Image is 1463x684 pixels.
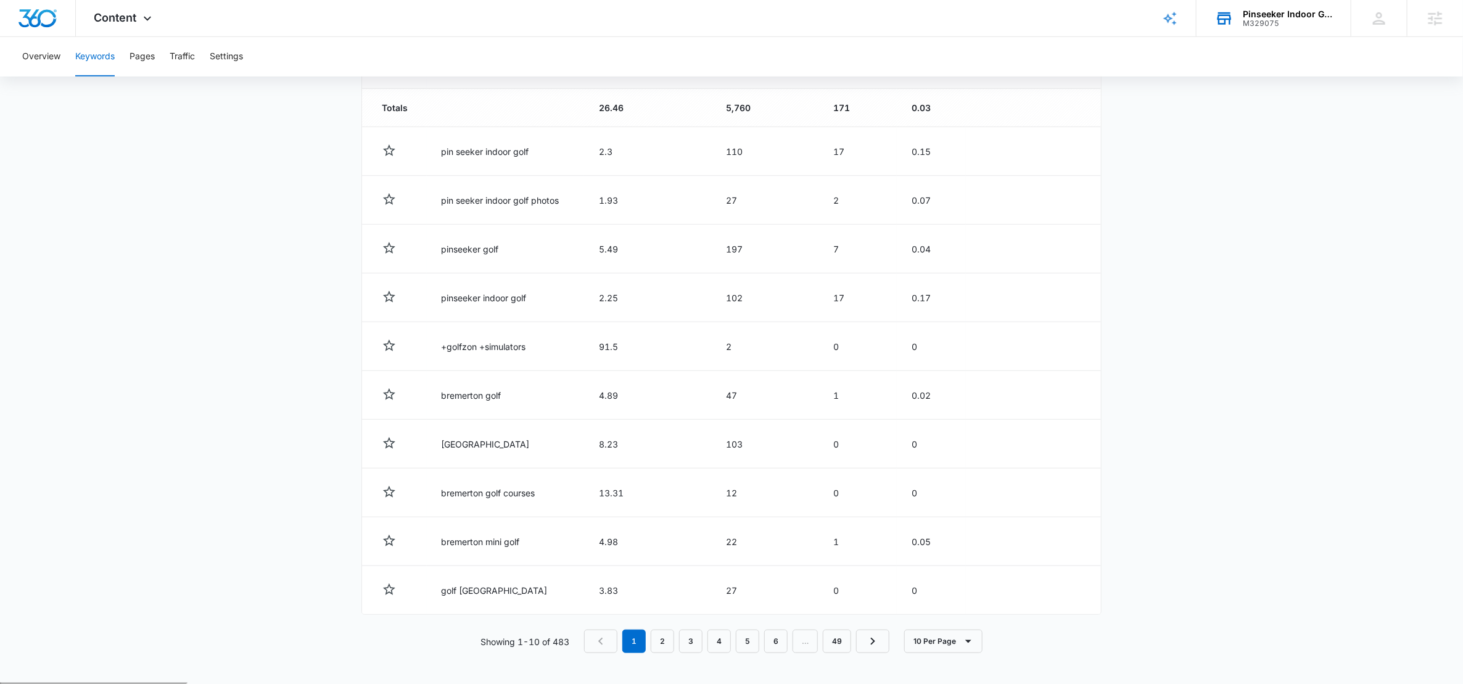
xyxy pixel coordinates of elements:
[427,225,584,273] td: pinseeker golf
[584,89,711,127] td: 26.46
[897,469,966,517] td: 0
[897,176,966,225] td: 0.07
[818,420,897,469] td: 0
[818,89,897,127] td: 171
[480,635,569,648] p: Showing 1-10 of 483
[823,630,851,653] a: Page 49
[711,225,818,273] td: 197
[210,37,243,77] button: Settings
[651,630,674,653] a: Page 2
[75,37,115,77] button: Keywords
[22,37,60,77] button: Overview
[711,371,818,420] td: 47
[584,517,711,566] td: 4.98
[711,273,818,322] td: 102
[897,273,966,322] td: 0.17
[679,630,703,653] a: Page 3
[897,371,966,420] td: 0.02
[130,37,155,77] button: Pages
[818,566,897,615] td: 0
[136,73,208,81] div: Keywords by Traffic
[47,73,110,81] div: Domain Overview
[20,20,30,30] img: logo_orange.svg
[818,225,897,273] td: 7
[711,517,818,566] td: 22
[584,630,889,653] nav: Pagination
[170,37,195,77] button: Traffic
[35,20,60,30] div: v 4.0.25
[584,225,711,273] td: 5.49
[897,420,966,469] td: 0
[584,273,711,322] td: 2.25
[818,127,897,176] td: 17
[427,273,584,322] td: pinseeker indoor golf
[818,273,897,322] td: 17
[427,176,584,225] td: pin seeker indoor golf photos
[427,371,584,420] td: bremerton golf
[1243,19,1333,28] div: account id
[818,322,897,371] td: 0
[897,127,966,176] td: 0.15
[711,89,818,127] td: 5,760
[711,127,818,176] td: 110
[818,517,897,566] td: 1
[736,630,759,653] a: Page 5
[427,517,584,566] td: bremerton mini golf
[427,127,584,176] td: pin seeker indoor golf
[897,566,966,615] td: 0
[711,420,818,469] td: 103
[764,630,788,653] a: Page 6
[897,225,966,273] td: 0.04
[584,566,711,615] td: 3.83
[711,322,818,371] td: 2
[904,630,983,653] button: 10 Per Page
[427,420,584,469] td: [GEOGRAPHIC_DATA]
[427,322,584,371] td: +golfzon +simulators
[362,89,427,127] td: Totals
[584,371,711,420] td: 4.89
[32,32,136,42] div: Domain: [DOMAIN_NAME]
[584,176,711,225] td: 1.93
[427,469,584,517] td: bremerton golf courses
[584,420,711,469] td: 8.23
[94,11,137,24] span: Content
[818,371,897,420] td: 1
[584,127,711,176] td: 2.3
[818,176,897,225] td: 2
[897,89,966,127] td: 0.03
[897,322,966,371] td: 0
[123,72,133,81] img: tab_keywords_by_traffic_grey.svg
[707,630,731,653] a: Page 4
[818,469,897,517] td: 0
[584,322,711,371] td: 91.5
[33,72,43,81] img: tab_domain_overview_orange.svg
[427,566,584,615] td: golf [GEOGRAPHIC_DATA]
[897,517,966,566] td: 0.05
[856,630,889,653] a: Next Page
[711,176,818,225] td: 27
[1243,9,1333,19] div: account name
[622,630,646,653] em: 1
[711,566,818,615] td: 27
[711,469,818,517] td: 12
[584,469,711,517] td: 13.31
[20,32,30,42] img: website_grey.svg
